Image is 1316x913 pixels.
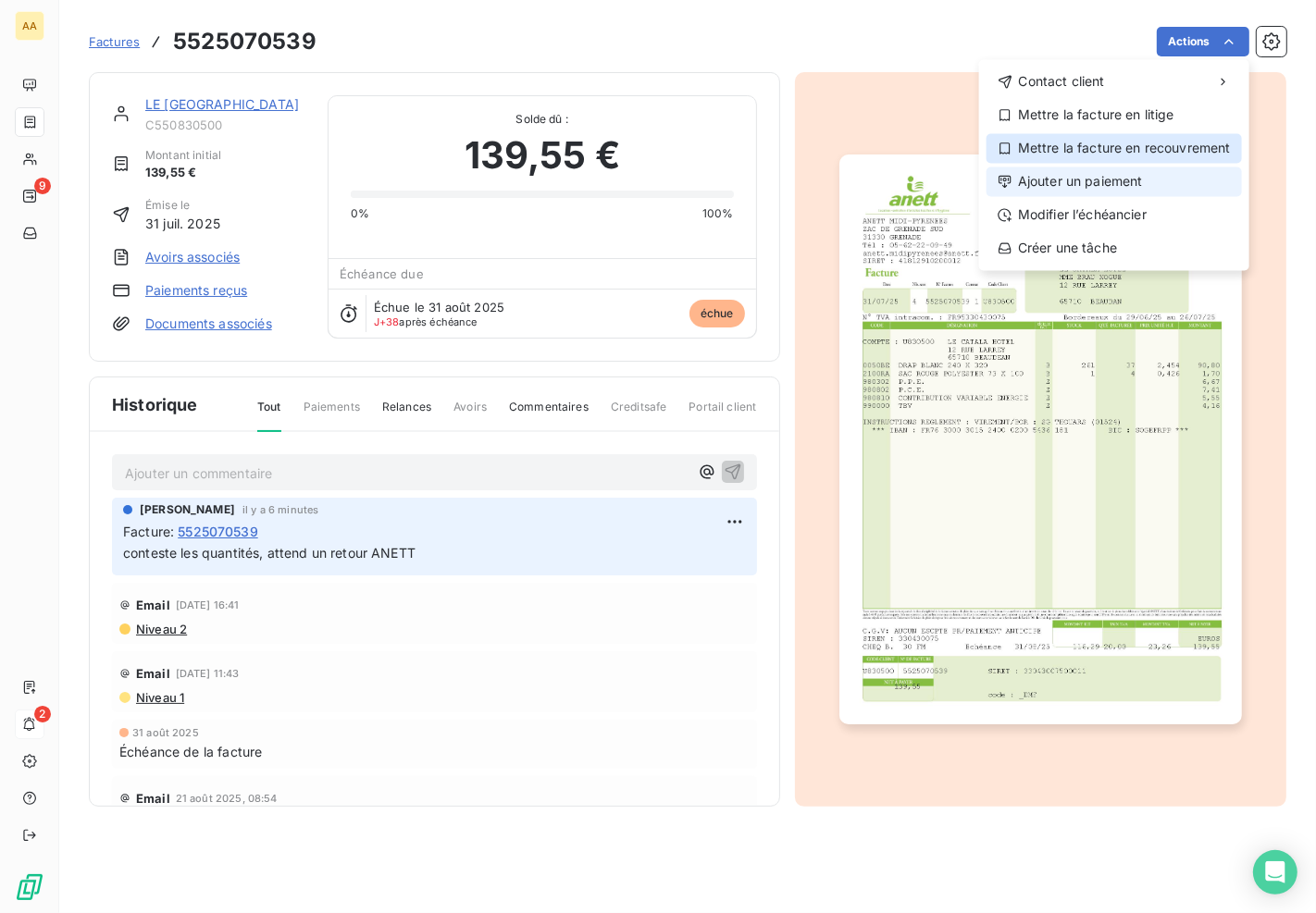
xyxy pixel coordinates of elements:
div: Modifier l’échéancier [987,200,1242,229]
div: Mettre la facture en recouvrement [987,133,1242,163]
div: Ajouter un paiement [987,167,1242,196]
span: Contact client [1019,72,1105,91]
div: Actions [979,59,1249,270]
div: Créer une tâche [987,233,1242,263]
div: Mettre la facture en litige [987,100,1242,130]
